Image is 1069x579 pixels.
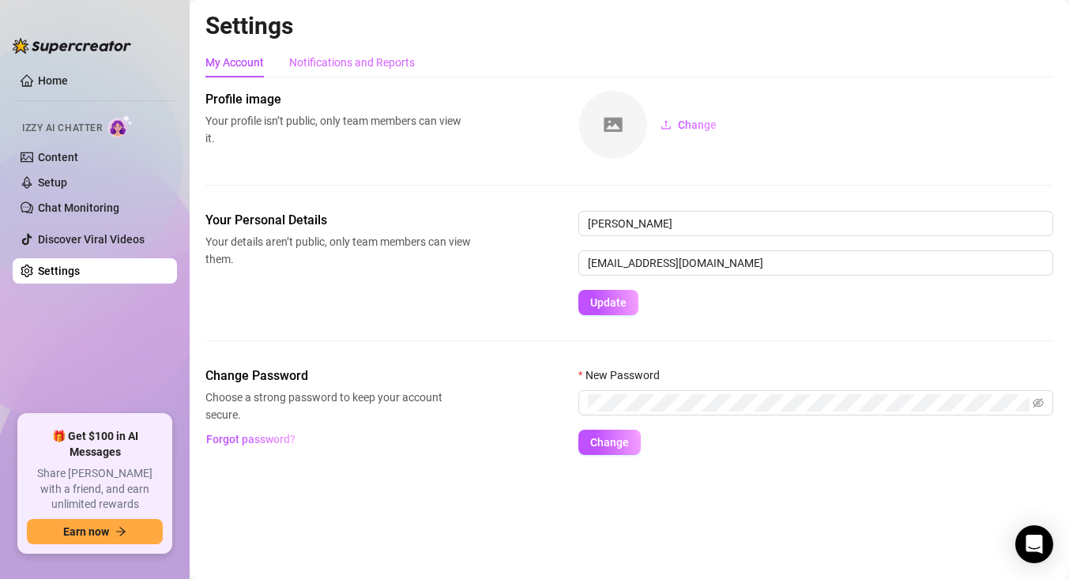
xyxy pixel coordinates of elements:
[1033,397,1044,408] span: eye-invisible
[205,389,471,423] span: Choose a strong password to keep your account secure.
[38,201,119,214] a: Chat Monitoring
[22,121,102,136] span: Izzy AI Chatter
[205,427,295,452] button: Forgot password?
[115,526,126,537] span: arrow-right
[38,233,145,246] a: Discover Viral Videos
[590,296,627,309] span: Update
[38,265,80,277] a: Settings
[578,430,641,455] button: Change
[578,290,638,315] button: Update
[38,74,68,87] a: Home
[578,250,1053,276] input: Enter new email
[661,119,672,130] span: upload
[38,176,67,189] a: Setup
[205,211,471,230] span: Your Personal Details
[205,11,1053,41] h2: Settings
[205,233,471,268] span: Your details aren’t public, only team members can view them.
[27,429,163,460] span: 🎁 Get $100 in AI Messages
[13,38,131,54] img: logo-BBDzfeDw.svg
[578,367,670,384] label: New Password
[1015,525,1053,563] div: Open Intercom Messenger
[678,118,717,131] span: Change
[588,394,1029,412] input: New Password
[27,466,163,513] span: Share [PERSON_NAME] with a friend, and earn unlimited rewards
[205,90,471,109] span: Profile image
[205,112,471,147] span: Your profile isn’t public, only team members can view it.
[590,436,629,449] span: Change
[108,115,133,137] img: AI Chatter
[648,112,729,137] button: Change
[63,525,109,538] span: Earn now
[578,211,1053,236] input: Enter name
[289,54,415,71] div: Notifications and Reports
[579,91,647,159] img: square-placeholder.png
[27,519,163,544] button: Earn nowarrow-right
[38,151,78,164] a: Content
[205,367,471,385] span: Change Password
[205,54,264,71] div: My Account
[206,433,295,446] span: Forgot password?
